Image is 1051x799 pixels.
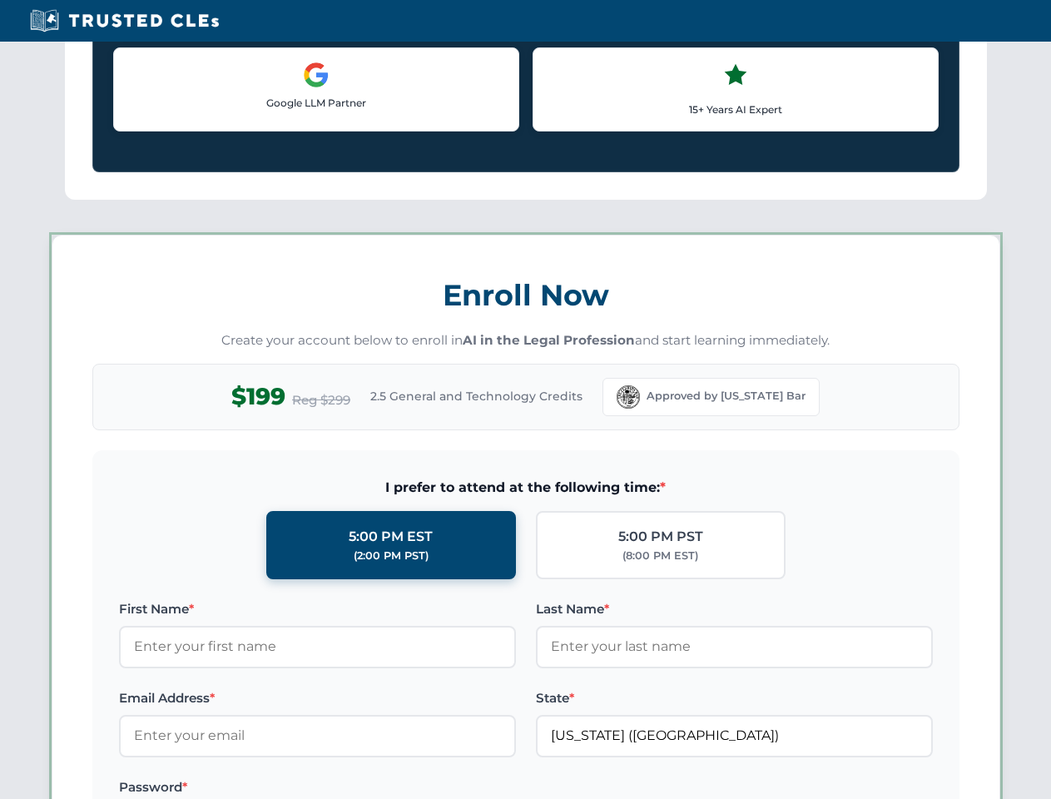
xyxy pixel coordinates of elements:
p: Google LLM Partner [127,95,505,111]
label: Last Name [536,599,933,619]
label: First Name [119,599,516,619]
span: I prefer to attend at the following time: [119,477,933,499]
div: (8:00 PM EST) [622,548,698,564]
label: Password [119,777,516,797]
h3: Enroll Now [92,269,959,321]
span: Approved by [US_STATE] Bar [647,388,806,404]
label: State [536,688,933,708]
span: 2.5 General and Technology Credits [370,387,583,405]
div: (2:00 PM PST) [354,548,429,564]
strong: AI in the Legal Profession [463,332,635,348]
input: Enter your last name [536,626,933,667]
img: Trusted CLEs [25,8,224,33]
img: Google [303,62,330,88]
p: Create your account below to enroll in and start learning immediately. [92,331,959,350]
input: Florida (FL) [536,715,933,757]
span: Reg $299 [292,390,350,410]
div: 5:00 PM EST [349,526,433,548]
img: Florida Bar [617,385,640,409]
input: Enter your email [119,715,516,757]
input: Enter your first name [119,626,516,667]
div: 5:00 PM PST [618,526,703,548]
label: Email Address [119,688,516,708]
p: 15+ Years AI Expert [547,102,925,117]
span: $199 [231,378,285,415]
